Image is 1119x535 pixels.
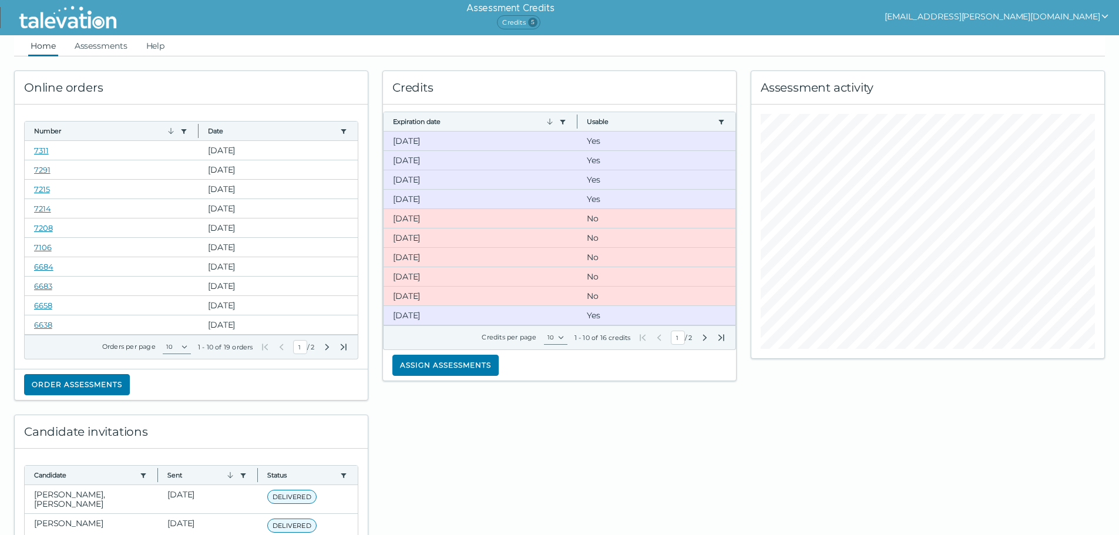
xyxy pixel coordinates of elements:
[199,180,358,198] clr-dg-cell: [DATE]
[34,184,50,194] a: 7215
[384,267,577,286] clr-dg-cell: [DATE]
[577,228,735,247] clr-dg-cell: No
[577,306,735,325] clr-dg-cell: Yes
[310,342,315,352] span: Total Pages
[34,320,52,329] a: 6638
[393,117,555,126] button: Expiration date
[34,281,52,291] a: 6683
[167,470,235,480] button: Sent
[383,71,736,105] div: Credits
[28,35,58,56] a: Home
[577,170,735,189] clr-dg-cell: Yes
[322,342,332,352] button: Next Page
[700,333,710,342] button: Next Page
[277,342,286,352] button: Previous Page
[267,470,335,480] button: Status
[34,301,52,310] a: 6658
[577,267,735,286] clr-dg-cell: No
[198,342,253,352] div: 1 - 10 of 19 orders
[339,342,348,352] button: Last Page
[34,223,53,233] a: 7208
[577,287,735,305] clr-dg-cell: No
[72,35,130,56] a: Assessments
[687,333,693,342] span: Total Pages
[199,296,358,315] clr-dg-cell: [DATE]
[466,1,554,15] h6: Assessment Credits
[34,165,51,174] a: 7291
[574,333,631,342] div: 1 - 10 of 16 credits
[577,248,735,267] clr-dg-cell: No
[384,132,577,150] clr-dg-cell: [DATE]
[392,355,499,376] button: Assign assessments
[34,126,176,136] button: Number
[208,126,335,136] button: Date
[260,342,270,352] button: First Page
[384,190,577,208] clr-dg-cell: [DATE]
[34,470,135,480] button: Candidate
[24,374,130,395] button: Order assessments
[34,243,52,252] a: 7106
[15,71,368,105] div: Online orders
[102,342,156,351] label: Orders per page
[885,9,1110,23] button: show user actions
[199,160,358,179] clr-dg-cell: [DATE]
[587,117,713,126] button: Usable
[199,277,358,295] clr-dg-cell: [DATE]
[154,462,162,487] button: Column resize handle
[577,190,735,208] clr-dg-cell: Yes
[384,306,577,325] clr-dg-cell: [DATE]
[267,519,317,533] span: DELIVERED
[15,415,368,449] div: Candidate invitations
[267,490,317,504] span: DELIVERED
[34,204,51,213] a: 7214
[199,257,358,276] clr-dg-cell: [DATE]
[638,331,726,345] div: /
[14,3,122,32] img: Talevation_Logo_Transparent_white.png
[384,170,577,189] clr-dg-cell: [DATE]
[671,331,685,345] input: Current Page
[199,238,358,257] clr-dg-cell: [DATE]
[144,35,167,56] a: Help
[577,151,735,170] clr-dg-cell: Yes
[384,151,577,170] clr-dg-cell: [DATE]
[199,199,358,218] clr-dg-cell: [DATE]
[34,146,49,155] a: 7311
[573,109,581,134] button: Column resize handle
[577,132,735,150] clr-dg-cell: Yes
[260,340,348,354] div: /
[199,315,358,334] clr-dg-cell: [DATE]
[199,141,358,160] clr-dg-cell: [DATE]
[293,340,307,354] input: Current Page
[199,218,358,237] clr-dg-cell: [DATE]
[194,118,202,143] button: Column resize handle
[654,333,664,342] button: Previous Page
[384,287,577,305] clr-dg-cell: [DATE]
[497,15,540,29] span: Credits
[717,333,726,342] button: Last Page
[751,71,1104,105] div: Assessment activity
[577,209,735,228] clr-dg-cell: No
[254,462,261,487] button: Column resize handle
[384,248,577,267] clr-dg-cell: [DATE]
[25,485,158,513] clr-dg-cell: [PERSON_NAME], [PERSON_NAME]
[384,209,577,228] clr-dg-cell: [DATE]
[528,18,537,27] span: 5
[158,485,258,513] clr-dg-cell: [DATE]
[34,262,53,271] a: 6684
[638,333,647,342] button: First Page
[384,228,577,247] clr-dg-cell: [DATE]
[482,333,536,341] label: Credits per page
